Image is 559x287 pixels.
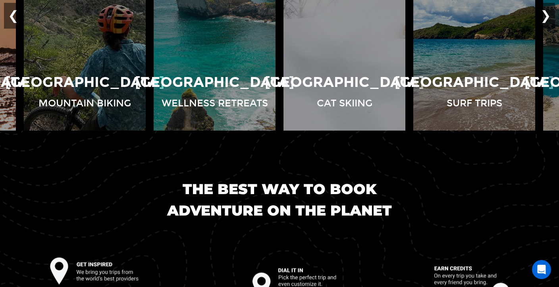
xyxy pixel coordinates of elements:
button: ❮ [4,3,23,29]
p: Surf Trips [447,96,502,110]
h1: The best way to book adventure on the planet [141,178,418,221]
p: Wellness Retreats [162,96,268,110]
p: [GEOGRAPHIC_DATA] [5,72,164,92]
p: Cat Skiing [317,96,372,110]
p: [GEOGRAPHIC_DATA] [135,72,294,92]
p: [GEOGRAPHIC_DATA] [395,72,554,92]
p: Mountain Biking [39,96,131,110]
p: [GEOGRAPHIC_DATA] [265,72,424,92]
div: Open Intercom Messenger [532,260,551,279]
button: ❯ [536,3,555,29]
